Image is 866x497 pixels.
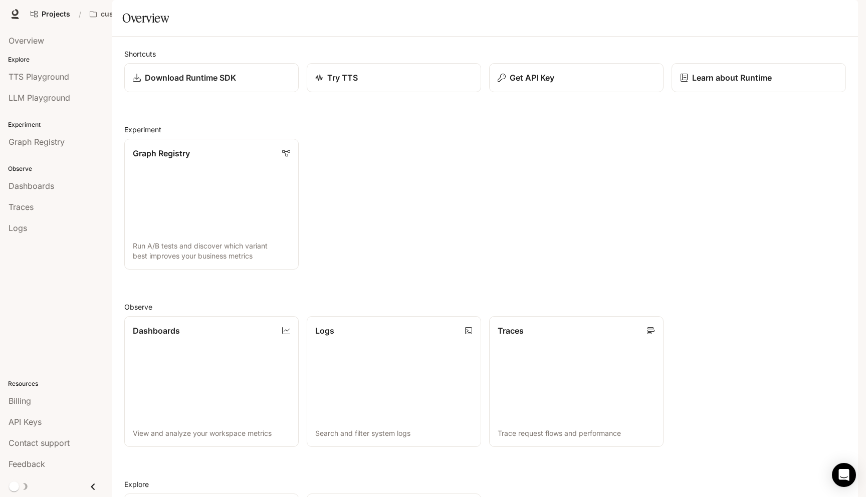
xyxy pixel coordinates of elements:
div: Open Intercom Messenger [832,463,856,487]
p: Logs [315,325,334,337]
p: Graph Registry [133,147,190,159]
p: custom-prompt [101,10,156,19]
button: All workspaces [85,4,171,24]
a: DashboardsView and analyze your workspace metrics [124,316,299,447]
div: / [75,9,85,20]
p: Traces [498,325,524,337]
p: Dashboards [133,325,180,337]
p: Try TTS [327,72,358,84]
h2: Observe [124,302,846,312]
p: Download Runtime SDK [145,72,236,84]
p: Trace request flows and performance [498,428,655,438]
a: Graph RegistryRun A/B tests and discover which variant best improves your business metrics [124,139,299,270]
a: Go to projects [26,4,75,24]
button: Get API Key [489,63,664,92]
a: TracesTrace request flows and performance [489,316,664,447]
p: Run A/B tests and discover which variant best improves your business metrics [133,241,290,261]
a: Try TTS [307,63,481,92]
h1: Overview [122,8,169,28]
p: Learn about Runtime [692,72,772,84]
h2: Shortcuts [124,49,846,59]
p: View and analyze your workspace metrics [133,428,290,438]
h2: Explore [124,479,846,489]
p: Search and filter system logs [315,428,473,438]
h2: Experiment [124,124,846,135]
a: Learn about Runtime [672,63,846,92]
a: LogsSearch and filter system logs [307,316,481,447]
p: Get API Key [510,72,554,84]
span: Projects [42,10,70,19]
a: Download Runtime SDK [124,63,299,92]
